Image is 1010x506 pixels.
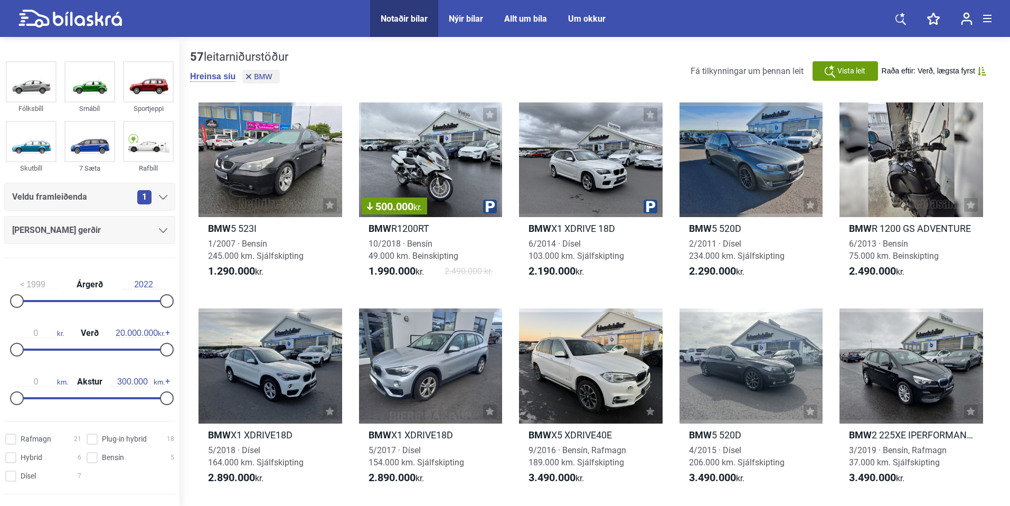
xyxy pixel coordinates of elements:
[116,329,165,338] span: kr.
[679,102,823,287] a: BMW5 520D2/2011 · Dísel234.000 km. Sjálfskipting2.290.000kr.
[167,434,174,445] span: 18
[689,265,744,278] span: kr.
[849,265,896,277] b: 2.490.000
[208,429,231,441] b: BMW
[689,472,744,484] span: kr.
[199,222,342,235] h2: 5 523I
[839,429,983,441] h2: 2 225XE IPERFORMANCE
[123,162,174,174] div: Rafbíll
[208,223,231,234] b: BMW
[839,222,983,235] h2: R 1200 GS ADVENTURE
[519,429,663,441] h2: X5 XDRIVE40E
[369,429,391,441] b: BMW
[882,67,986,76] button: Raða eftir: Verð, lægsta fyrst
[528,472,584,484] span: kr.
[882,67,975,76] span: Raða eftir: Verð, lægsta fyrst
[171,452,174,463] span: 5
[15,329,64,338] span: kr.
[369,265,424,278] span: kr.
[199,429,342,441] h2: X1 XDRIVE18D
[849,445,947,467] span: 3/2019 · Bensín, Rafmagn 37.000 km. Sjálfskipting
[504,14,547,24] a: Allt um bíla
[199,308,342,493] a: BMWX1 XDRIVE18D5/2018 · Dísel164.000 km. Sjálfskipting2.890.000kr.
[369,223,391,234] b: BMW
[254,73,272,80] span: BMW
[679,308,823,493] a: BMW5 520D4/2015 · Dísel206.000 km. Sjálfskipting3.490.000kr.
[689,429,712,441] b: BMW
[449,14,483,24] a: Nýir bílar
[74,280,106,289] span: Árgerð
[74,434,81,445] span: 21
[837,65,865,77] span: Vista leit
[839,102,983,287] a: BMWR 1200 GS ADVENTURE6/2013 · Bensín75.000 km. Beinskipting2.490.000kr.
[359,102,503,287] a: 500.000kr.BMWR1200RT10/2018 · Bensín49.000 km. Beinskipting1.990.000kr.2.490.000 kr.
[208,239,304,261] span: 1/2007 · Bensín 245.000 km. Sjálfskipting
[78,452,81,463] span: 6
[689,445,785,467] span: 4/2015 · Dísel 206.000 km. Sjálfskipting
[6,102,56,115] div: Fólksbíll
[689,265,736,277] b: 2.290.000
[528,265,584,278] span: kr.
[445,265,493,278] span: 2.490.000 kr.
[199,102,342,287] a: BMW5 523I1/2007 · Bensín245.000 km. Sjálfskipting1.290.000kr.
[528,445,626,467] span: 9/2016 · Bensín, Rafmagn 189.000 km. Sjálfskipting
[208,472,263,484] span: kr.
[679,429,823,441] h2: 5 520D
[12,223,101,238] span: [PERSON_NAME] gerðir
[849,471,896,484] b: 3.490.000
[369,265,416,277] b: 1.990.000
[839,308,983,493] a: BMW2 225XE IPERFORMANCE3/2019 · Bensín, Rafmagn37.000 km. Sjálfskipting3.490.000kr.
[689,223,712,234] b: BMW
[359,222,503,235] h2: R1200RT
[483,200,497,213] img: parking.png
[369,471,416,484] b: 2.890.000
[519,308,663,493] a: BMWX5 XDRIVE40E9/2016 · Bensín, Rafmagn189.000 km. Sjálfskipting3.490.000kr.
[528,265,575,277] b: 2.190.000
[242,70,279,83] button: BMW
[208,471,255,484] b: 2.890.000
[528,223,551,234] b: BMW
[137,190,152,204] span: 1
[689,471,736,484] b: 3.490.000
[208,265,263,278] span: kr.
[528,471,575,484] b: 3.490.000
[367,201,422,212] span: 500.000
[64,102,115,115] div: Smábíl
[528,239,624,261] span: 6/2014 · Dísel 103.000 km. Sjálfskipting
[21,471,36,482] span: Dísel
[369,445,464,467] span: 5/2017 · Dísel 154.000 km. Sjálfskipting
[21,434,51,445] span: Rafmagn
[78,471,81,482] span: 7
[849,223,872,234] b: BMW
[123,102,174,115] div: Sportjeppi
[111,377,165,387] span: km.
[359,429,503,441] h2: X1 XDRIVE18D
[190,50,288,64] div: leitarniðurstöður
[519,222,663,235] h2: X1 XDRIVE 18D
[849,265,904,278] span: kr.
[849,239,939,261] span: 6/2013 · Bensín 75.000 km. Beinskipting
[190,50,204,63] b: 57
[413,202,422,212] span: kr.
[208,445,304,467] span: 5/2018 · Dísel 164.000 km. Sjálfskipting
[689,239,785,261] span: 2/2011 · Dísel 234.000 km. Sjálfskipting
[381,14,428,24] a: Notaðir bílar
[74,378,105,386] span: Akstur
[519,102,663,287] a: BMWX1 XDRIVE 18D6/2014 · Dísel103.000 km. Sjálfskipting2.190.000kr.
[644,200,657,213] img: parking.png
[691,66,804,76] span: Fá tilkynningar um þennan leit
[208,265,255,277] b: 1.290.000
[12,190,87,204] span: Veldu framleiðenda
[568,14,606,24] a: Um okkur
[528,429,551,441] b: BMW
[15,377,68,387] span: km.
[369,472,424,484] span: kr.
[6,162,56,174] div: Skutbíll
[102,434,147,445] span: Plug-in hybrid
[64,162,115,174] div: 7 Sæta
[78,329,101,338] span: Verð
[849,429,872,441] b: BMW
